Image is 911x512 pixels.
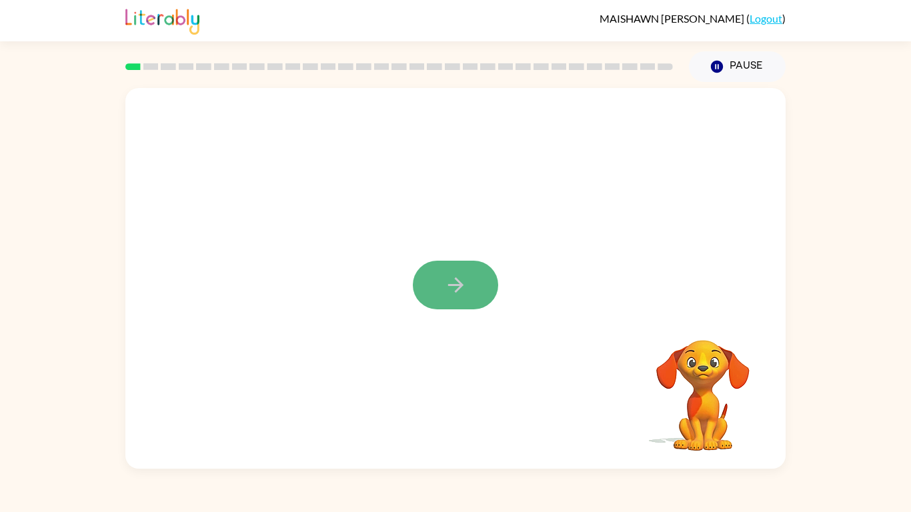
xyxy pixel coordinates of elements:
[750,12,782,25] a: Logout
[600,12,746,25] span: MAISHAWN [PERSON_NAME]
[600,12,786,25] div: ( )
[636,319,770,453] video: Your browser must support playing .mp4 files to use Literably. Please try using another browser.
[689,51,786,82] button: Pause
[125,5,199,35] img: Literably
